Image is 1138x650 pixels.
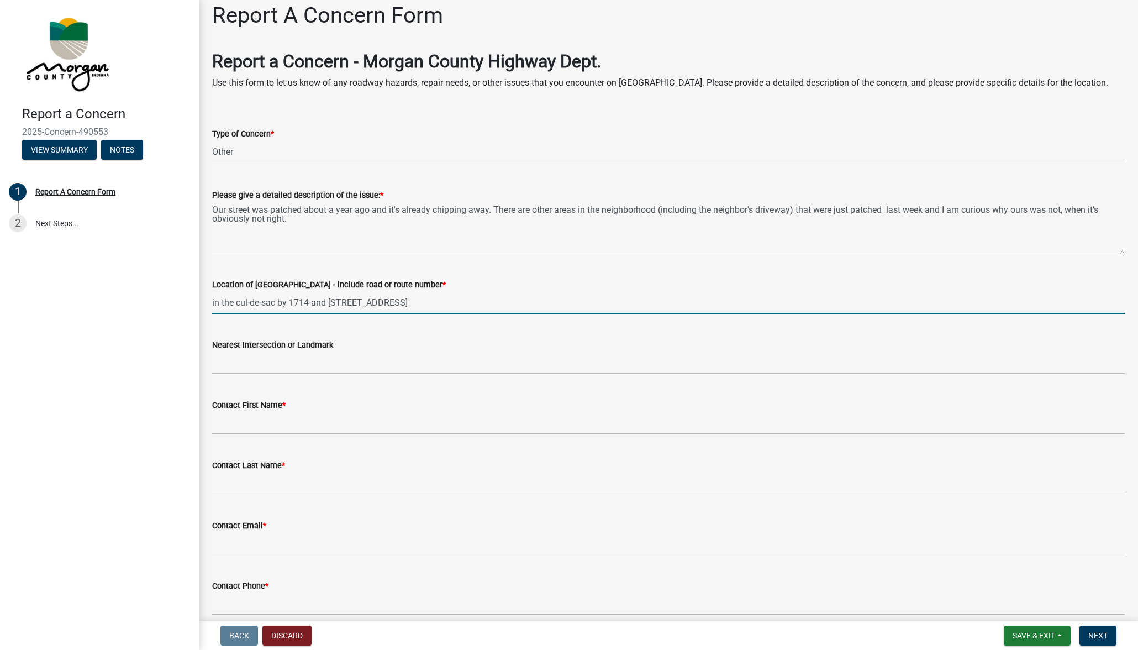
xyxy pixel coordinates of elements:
label: Contact Phone [212,583,268,590]
button: View Summary [22,140,97,160]
button: Discard [262,626,312,646]
wm-modal-confirm: Notes [101,146,143,155]
span: Back [229,631,249,640]
h4: Report a Concern [22,106,190,122]
button: Next [1079,626,1116,646]
label: Type of Concern [212,130,274,138]
button: Save & Exit [1004,626,1071,646]
label: Contact First Name [212,402,286,410]
wm-modal-confirm: Summary [22,146,97,155]
button: Notes [101,140,143,160]
div: 2 [9,214,27,232]
span: 2025-Concern-490553 [22,127,177,137]
button: Back [220,626,258,646]
span: Save & Exit [1013,631,1055,640]
label: Nearest Intersection or Landmark [212,342,333,349]
img: Morgan County, Indiana [22,12,111,95]
strong: Report a Concern - Morgan County Highway Dept. [212,51,601,72]
h1: Report A Concern Form [212,2,443,29]
span: Next [1088,631,1108,640]
label: Contact Email [212,522,266,530]
div: Report A Concern Form [35,188,115,196]
label: Please give a detailed description of the issue: [212,192,383,200]
div: 1 [9,183,27,201]
p: Use this form to let us know of any roadway hazards, repair needs, or other issues that you encou... [212,76,1125,90]
label: Contact Last Name [212,462,285,470]
label: Location of [GEOGRAPHIC_DATA] - include road or route number [212,281,446,289]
